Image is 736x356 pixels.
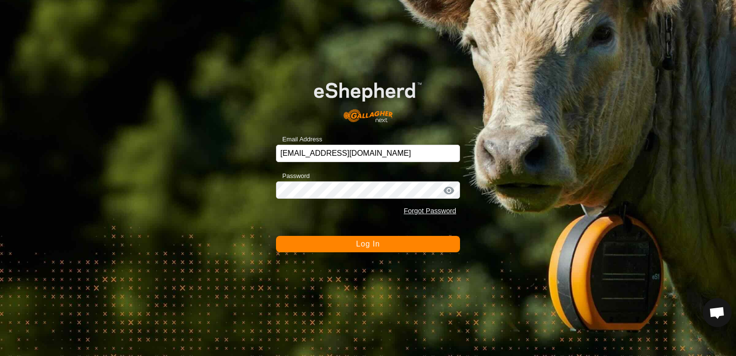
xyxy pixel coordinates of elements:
input: Email Address [276,145,460,162]
span: Log In [356,240,380,248]
button: Log In [276,236,460,252]
label: Email Address [276,135,322,144]
label: Password [276,171,310,181]
img: E-shepherd Logo [294,67,442,130]
a: Forgot Password [404,207,456,215]
div: Open chat [703,298,732,327]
